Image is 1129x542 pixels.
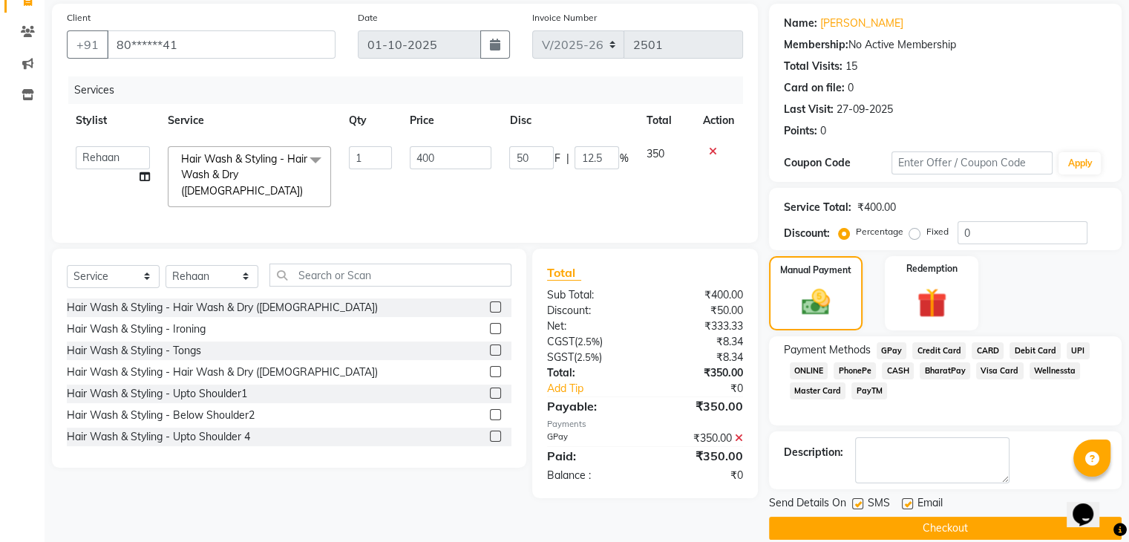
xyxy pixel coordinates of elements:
[67,365,378,380] div: Hair Wash & Styling - Hair Wash & Dry ([DEMOGRAPHIC_DATA])
[1058,152,1101,174] button: Apply
[820,123,826,139] div: 0
[67,386,247,402] div: Hair Wash & Styling - Upto Shoulder1
[67,343,201,359] div: Hair Wash & Styling - Tongs
[536,319,645,334] div: Net:
[882,362,914,379] span: CASH
[784,102,834,117] div: Last Visit:
[536,334,645,350] div: ( )
[67,429,250,445] div: Hair Wash & Styling - Upto Shoulder 4
[303,184,310,197] a: x
[784,16,817,31] div: Name:
[536,431,645,446] div: GPay
[784,59,842,74] div: Total Visits:
[181,152,307,197] span: Hair Wash & Styling - Hair Wash & Dry ([DEMOGRAPHIC_DATA])
[547,335,575,348] span: CGST
[67,30,108,59] button: +91
[784,155,891,171] div: Coupon Code
[851,382,887,399] span: PayTM
[358,11,378,25] label: Date
[1067,342,1090,359] span: UPI
[784,226,830,241] div: Discount:
[912,342,966,359] span: Credit Card
[793,286,839,319] img: _cash.svg
[645,431,754,446] div: ₹350.00
[908,284,956,321] img: _gift.svg
[577,336,600,347] span: 2.5%
[401,104,500,137] th: Price
[645,397,754,415] div: ₹350.00
[67,321,206,337] div: Hair Wash & Styling - Ironing
[646,147,664,160] span: 350
[1030,362,1081,379] span: Wellnessta
[547,350,574,364] span: SGST
[1067,483,1114,527] iframe: chat widget
[637,104,693,137] th: Total
[645,303,754,319] div: ₹50.00
[868,495,890,514] span: SMS
[784,342,871,358] span: Payment Methods
[769,517,1122,540] button: Checkout
[269,264,511,287] input: Search or Scan
[790,382,846,399] span: Master Card
[547,265,581,281] span: Total
[926,225,949,238] label: Fixed
[536,365,645,381] div: Total:
[891,151,1053,174] input: Enter Offer / Coupon Code
[645,319,754,334] div: ₹333.33
[67,11,91,25] label: Client
[536,303,645,319] div: Discount:
[536,350,645,365] div: ( )
[976,362,1024,379] span: Visa Card
[784,123,817,139] div: Points:
[645,365,754,381] div: ₹350.00
[107,30,336,59] input: Search by Name/Mobile/Email/Code
[536,287,645,303] div: Sub Total:
[663,381,753,396] div: ₹0
[554,151,560,166] span: F
[566,151,569,166] span: |
[536,381,663,396] a: Add Tip
[790,362,828,379] span: ONLINE
[67,104,159,137] th: Stylist
[780,264,851,277] label: Manual Payment
[645,287,754,303] div: ₹400.00
[784,445,843,460] div: Description:
[500,104,637,137] th: Disc
[784,200,851,215] div: Service Total:
[645,447,754,465] div: ₹350.00
[68,76,754,104] div: Services
[920,362,970,379] span: BharatPay
[845,59,857,74] div: 15
[834,362,876,379] span: PhonePe
[340,104,401,137] th: Qty
[694,104,743,137] th: Action
[645,468,754,483] div: ₹0
[837,102,893,117] div: 27-09-2025
[784,37,848,53] div: Membership:
[645,334,754,350] div: ₹8.34
[536,468,645,483] div: Balance :
[532,11,597,25] label: Invoice Number
[547,418,743,431] div: Payments
[856,225,903,238] label: Percentage
[159,104,340,137] th: Service
[917,495,943,514] span: Email
[577,351,599,363] span: 2.5%
[848,80,854,96] div: 0
[536,447,645,465] div: Paid:
[619,151,628,166] span: %
[645,350,754,365] div: ₹8.34
[1009,342,1061,359] span: Debit Card
[820,16,903,31] a: [PERSON_NAME]
[857,200,896,215] div: ₹400.00
[784,80,845,96] div: Card on file:
[972,342,1004,359] span: CARD
[67,300,378,316] div: Hair Wash & Styling - Hair Wash & Dry ([DEMOGRAPHIC_DATA])
[906,262,958,275] label: Redemption
[877,342,907,359] span: GPay
[67,408,255,423] div: Hair Wash & Styling - Below Shoulder2
[784,37,1107,53] div: No Active Membership
[769,495,846,514] span: Send Details On
[536,397,645,415] div: Payable:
